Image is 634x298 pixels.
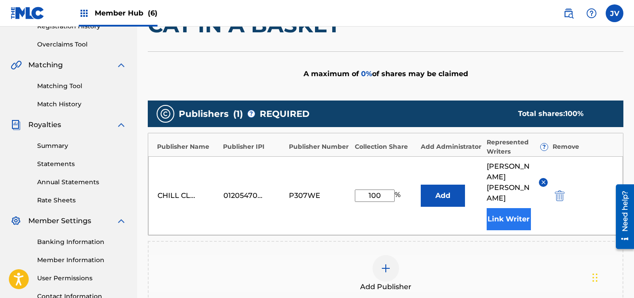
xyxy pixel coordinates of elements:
span: (6) [148,9,158,17]
span: Publishers [179,107,229,120]
div: Publisher Number [289,142,350,151]
a: Annual Statements [37,178,127,187]
span: ( 1 ) [233,107,243,120]
img: add [380,263,391,274]
img: help [586,8,597,19]
span: 0 % [361,70,372,78]
div: Remove [553,142,614,151]
img: 12a2ab48e56ec057fbd8.svg [555,190,565,201]
span: Matching [28,60,63,70]
a: Rate Sheets [37,196,127,205]
img: expand [116,120,127,130]
img: expand [116,216,127,226]
button: Add [421,185,465,207]
span: Royalties [28,120,61,130]
div: A maximum of of shares may be claimed [148,51,623,96]
img: MLC Logo [11,7,45,19]
div: Collection Share [355,142,416,151]
a: Member Information [37,255,127,265]
span: [PERSON_NAME] [PERSON_NAME] [487,161,533,204]
div: Publisher Name [157,142,219,151]
img: publishers [160,108,171,119]
a: Banking Information [37,237,127,247]
div: Add Administrator [421,142,482,151]
span: ? [541,143,548,151]
a: User Permissions [37,274,127,283]
iframe: Resource Center [609,181,634,252]
span: ? [248,110,255,117]
img: search [563,8,574,19]
span: Add Publisher [360,282,411,292]
a: Statements [37,159,127,169]
div: Publisher IPI [223,142,284,151]
iframe: Chat Widget [590,255,634,298]
a: Summary [37,141,127,151]
div: User Menu [606,4,623,22]
div: Drag [592,264,598,291]
img: Top Rightsholders [79,8,89,19]
span: 100 % [565,109,584,118]
span: Member Hub [95,8,158,18]
img: expand [116,60,127,70]
span: Member Settings [28,216,91,226]
a: Matching Tool [37,81,127,91]
a: Match History [37,100,127,109]
img: remove-from-list-button [540,179,547,186]
a: Public Search [560,4,577,22]
div: Represented Writers [487,138,548,156]
img: Matching [11,60,22,70]
img: Member Settings [11,216,21,226]
span: REQUIRED [260,107,310,120]
a: Overclaims Tool [37,40,127,49]
div: Total shares: [518,108,606,119]
div: Help [583,4,600,22]
img: Royalties [11,120,21,130]
button: Link Writer [487,208,531,230]
span: % [395,190,403,202]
